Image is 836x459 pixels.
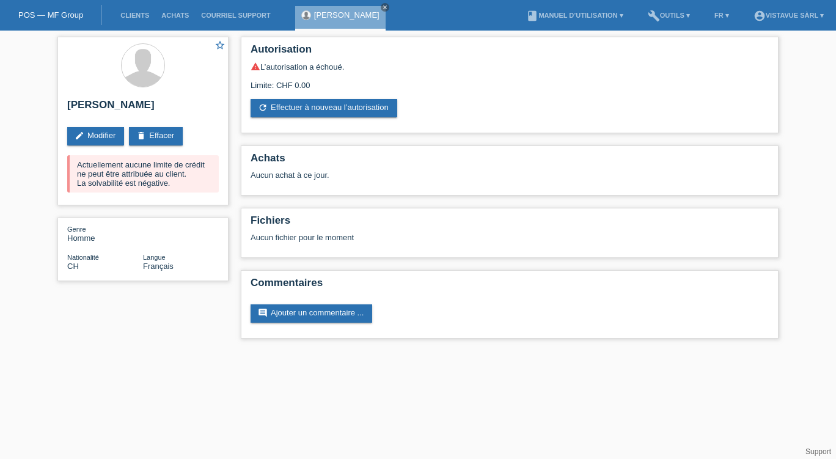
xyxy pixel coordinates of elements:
[67,127,124,145] a: editModifier
[215,40,226,51] i: star_border
[251,304,372,323] a: commentAjouter un commentaire ...
[143,262,174,271] span: Français
[520,12,629,19] a: bookManuel d’utilisation ▾
[251,62,260,72] i: warning
[747,12,830,19] a: account_circleVistavue Sàrl ▾
[382,4,388,10] i: close
[67,224,143,243] div: Homme
[67,254,99,261] span: Nationalité
[195,12,276,19] a: Courriel Support
[251,233,624,242] div: Aucun fichier pour le moment
[708,12,735,19] a: FR ▾
[129,127,183,145] a: deleteEffacer
[648,10,660,22] i: build
[314,10,380,20] a: [PERSON_NAME]
[251,215,769,233] h2: Fichiers
[251,62,769,72] div: L’autorisation a échoué.
[67,155,219,193] div: Actuellement aucune limite de crédit ne peut être attribuée au client. La solvabilité est négative.
[155,12,195,19] a: Achats
[258,103,268,112] i: refresh
[526,10,538,22] i: book
[381,3,389,12] a: close
[251,152,769,171] h2: Achats
[136,131,146,141] i: delete
[251,43,769,62] h2: Autorisation
[18,10,83,20] a: POS — MF Group
[215,40,226,53] a: star_border
[642,12,696,19] a: buildOutils ▾
[67,99,219,117] h2: [PERSON_NAME]
[251,277,769,295] h2: Commentaires
[754,10,766,22] i: account_circle
[251,171,769,189] div: Aucun achat à ce jour.
[67,226,86,233] span: Genre
[258,308,268,318] i: comment
[805,447,831,456] a: Support
[251,99,397,117] a: refreshEffectuer à nouveau l’autorisation
[114,12,155,19] a: Clients
[75,131,84,141] i: edit
[143,254,166,261] span: Langue
[67,262,79,271] span: Suisse
[251,72,769,90] div: Limite: CHF 0.00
